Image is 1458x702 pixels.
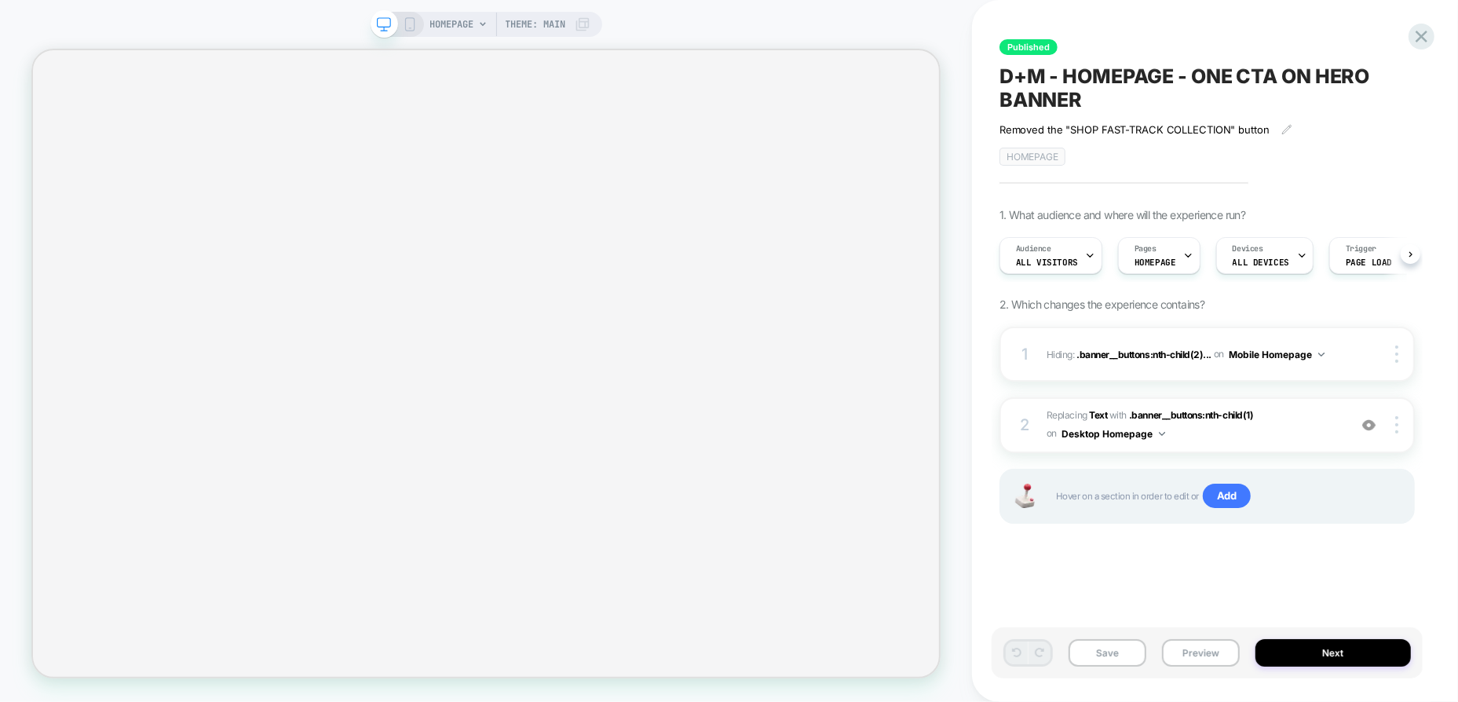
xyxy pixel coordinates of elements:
img: close [1395,346,1398,363]
span: Devices [1233,243,1263,254]
span: HOMEPAGE [430,12,474,37]
button: Save [1069,639,1146,667]
div: 1 [1017,340,1032,368]
img: crossed eye [1362,419,1376,432]
button: Next [1255,639,1411,667]
span: Hiding : [1047,345,1340,364]
span: HOMEPAGE [1135,257,1176,268]
span: Hover on a section in order to edit or [1056,484,1398,509]
button: Mobile Homepage [1229,345,1325,364]
span: on [1047,425,1057,442]
div: 2 [1017,411,1032,439]
span: Add [1203,484,1251,509]
img: close [1395,416,1398,433]
button: Desktop Homepage [1062,424,1165,444]
img: down arrow [1159,432,1165,436]
span: Page Load [1346,257,1392,268]
img: Joystick [1009,484,1040,508]
span: 2. Which changes the experience contains? [999,298,1204,311]
span: ALL DEVICES [1233,257,1289,268]
span: WITH [1109,409,1127,421]
img: down arrow [1318,353,1325,356]
span: HOMEPAGE [999,148,1065,166]
button: Preview [1162,639,1240,667]
span: Theme: MAIN [506,12,566,37]
span: Removed the "SHOP FAST-TRACK COLLECTION" button [999,123,1270,136]
span: 1. What audience and where will the experience run? [999,208,1245,221]
span: Trigger [1346,243,1376,254]
span: D+M - HOMEPAGE - ONE CTA ON HERO BANNER [999,64,1415,112]
b: Text [1089,409,1107,421]
span: on [1214,346,1224,363]
span: Pages [1135,243,1157,254]
span: .banner__buttons:nth-child(1) [1129,409,1253,421]
span: All Visitors [1016,257,1078,268]
span: Published [999,39,1058,55]
span: Audience [1016,243,1051,254]
span: Replacing [1047,409,1107,421]
span: .banner__buttons:nth-child(2)... [1076,348,1211,360]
